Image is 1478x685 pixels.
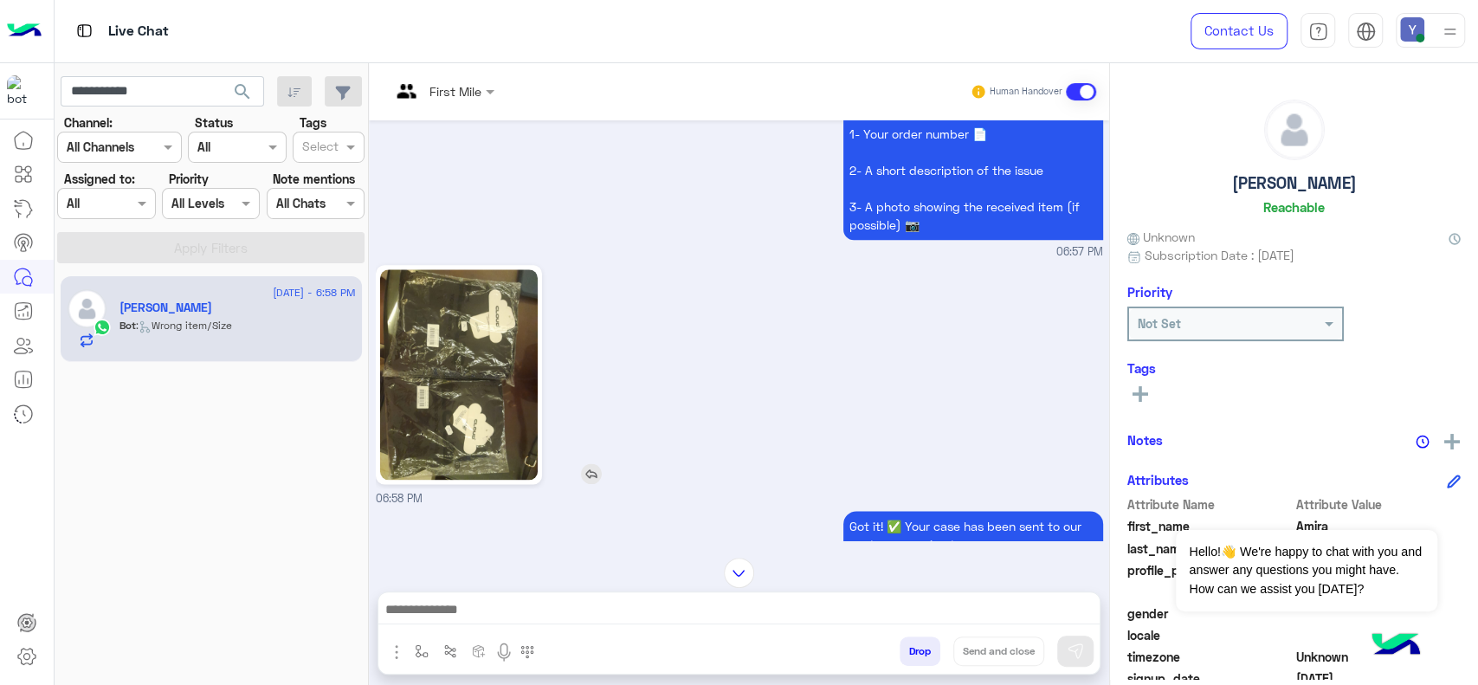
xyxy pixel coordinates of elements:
[1056,244,1103,261] span: 06:57 PM
[443,644,457,658] img: Trigger scenario
[273,285,355,300] span: [DATE] - 6:58 PM
[300,137,339,159] div: Select
[232,81,253,102] span: search
[520,645,534,659] img: make a call
[465,637,494,665] button: create order
[408,637,436,665] button: select flow
[7,75,38,107] img: 317874714732967
[1127,472,1189,488] h6: Attributes
[64,170,135,188] label: Assigned to:
[436,637,465,665] button: Trigger scenario
[1067,643,1084,660] img: send message
[1296,604,1462,623] span: null
[300,113,326,132] label: Tags
[169,170,209,188] label: Priority
[1127,517,1293,535] span: first_name
[843,511,1103,596] p: 27/8/2025, 6:58 PM
[74,20,95,42] img: tab
[222,76,264,113] button: search
[68,289,106,328] img: defaultAdmin.png
[1308,22,1328,42] img: tab
[1296,626,1462,644] span: null
[1416,435,1430,449] img: notes
[1191,13,1288,49] a: Contact Us
[1127,228,1195,246] span: Unknown
[990,85,1062,99] small: Human Handover
[953,637,1044,666] button: Send and close
[376,492,423,505] span: 06:58 PM
[494,642,514,662] img: send voice note
[1296,648,1462,666] span: Unknown
[1127,495,1293,514] span: Attribute Name
[1127,626,1293,644] span: locale
[581,463,602,484] img: reply
[7,13,42,49] img: Logo
[1301,13,1335,49] a: tab
[273,170,355,188] label: Note mentions
[195,113,233,132] label: Status
[1127,284,1172,300] h6: Priority
[843,82,1103,240] p: 27/8/2025, 6:57 PM
[1127,540,1293,558] span: last_name
[1400,17,1424,42] img: userImage
[1232,173,1357,193] h5: [PERSON_NAME]
[380,269,538,480] img: 1043176514561939.jpg
[1127,360,1461,376] h6: Tags
[1365,616,1426,676] img: hulul-logo.png
[108,20,169,43] p: Live Chat
[1127,604,1293,623] span: gender
[900,637,940,666] button: Drop
[1263,199,1325,215] h6: Reachable
[1127,648,1293,666] span: timezone
[724,558,754,588] img: scroll
[57,232,365,263] button: Apply Filters
[119,319,136,332] span: Bot
[472,644,486,658] img: create order
[1439,21,1461,42] img: profile
[1127,561,1293,601] span: profile_pic
[136,319,232,332] span: : Wrong item/Size
[1444,434,1460,449] img: add
[1127,432,1163,448] h6: Notes
[1145,246,1294,264] span: Subscription Date : [DATE]
[119,300,212,315] h5: Amira Helmy
[386,642,407,662] img: send attachment
[1356,22,1376,42] img: tab
[415,644,429,658] img: select flow
[1265,100,1324,159] img: defaultAdmin.png
[1176,530,1436,611] span: Hello!👋 We're happy to chat with you and answer any questions you might have. How can we assist y...
[94,319,111,336] img: WhatsApp
[64,113,113,132] label: Channel:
